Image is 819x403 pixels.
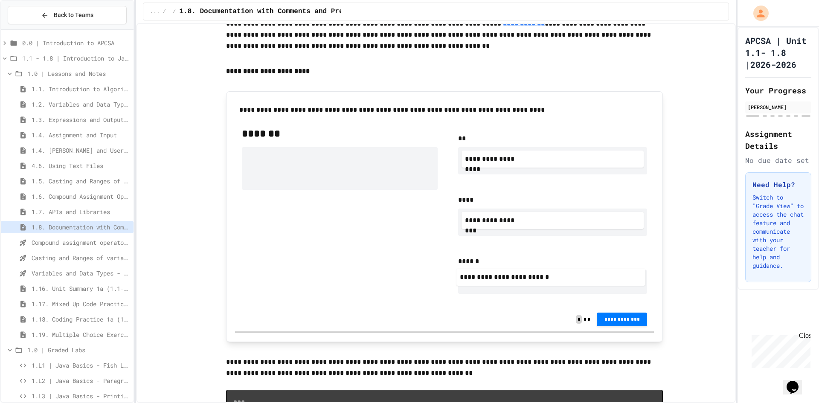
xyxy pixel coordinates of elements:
[783,369,810,394] iframe: chat widget
[745,155,811,165] div: No due date set
[32,361,130,370] span: 1.L1 | Java Basics - Fish Lab
[22,54,130,63] span: 1.1 - 1.8 | Introduction to Java
[32,391,130,400] span: 1.L3 | Java Basics - Printing Code Lab
[745,35,811,70] h1: APCSA | Unit 1.1- 1.8 |2026-2026
[27,345,130,354] span: 1.0 | Graded Labs
[163,8,166,15] span: /
[745,128,811,152] h2: Assignment Details
[32,130,130,139] span: 1.4. Assignment and Input
[180,6,384,17] span: 1.8. Documentation with Comments and Preconditions
[32,299,130,308] span: 1.17. Mixed Up Code Practice 1.1-1.6
[3,3,59,54] div: Chat with us now!Close
[32,376,130,385] span: 1.L2 | Java Basics - Paragraphs Lab
[744,3,771,23] div: My Account
[752,180,804,190] h3: Need Help?
[32,100,130,109] span: 1.2. Variables and Data Types
[8,6,127,24] button: Back to Teams
[150,8,160,15] span: ...
[32,146,130,155] span: 1.4. [PERSON_NAME] and User Input
[745,84,811,96] h2: Your Progress
[27,69,130,78] span: 1.0 | Lessons and Notes
[54,11,93,20] span: Back to Teams
[173,8,176,15] span: /
[32,161,130,170] span: 4.6. Using Text Files
[32,192,130,201] span: 1.6. Compound Assignment Operators
[748,103,809,111] div: [PERSON_NAME]
[32,269,130,278] span: Variables and Data Types - Quiz
[32,177,130,186] span: 1.5. Casting and Ranges of Values
[32,284,130,293] span: 1.16. Unit Summary 1a (1.1-1.6)
[32,207,130,216] span: 1.7. APIs and Libraries
[32,223,130,232] span: 1.8. Documentation with Comments and Preconditions
[748,332,810,368] iframe: chat widget
[32,115,130,124] span: 1.3. Expressions and Output [New]
[22,38,130,47] span: 0.0 | Introduction to APCSA
[32,315,130,324] span: 1.18. Coding Practice 1a (1.1-1.6)
[32,330,130,339] span: 1.19. Multiple Choice Exercises for Unit 1a (1.1-1.6)
[752,193,804,270] p: Switch to "Grade View" to access the chat feature and communicate with your teacher for help and ...
[32,253,130,262] span: Casting and Ranges of variables - Quiz
[32,238,130,247] span: Compound assignment operators - Quiz
[32,84,130,93] span: 1.1. Introduction to Algorithms, Programming, and Compilers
